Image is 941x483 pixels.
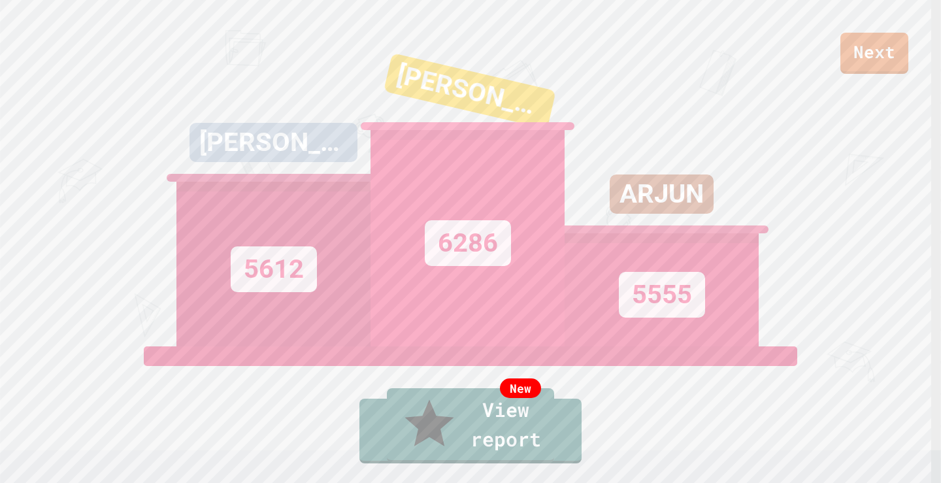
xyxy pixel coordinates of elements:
div: 5555 [619,272,705,318]
a: Next [840,33,908,74]
div: 6286 [425,220,511,266]
div: 5612 [231,246,317,292]
a: View report [387,388,554,463]
div: [PERSON_NAME] G [384,53,556,129]
div: [PERSON_NAME] [190,123,357,162]
div: ARJUN [610,175,714,214]
div: New [500,378,541,398]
